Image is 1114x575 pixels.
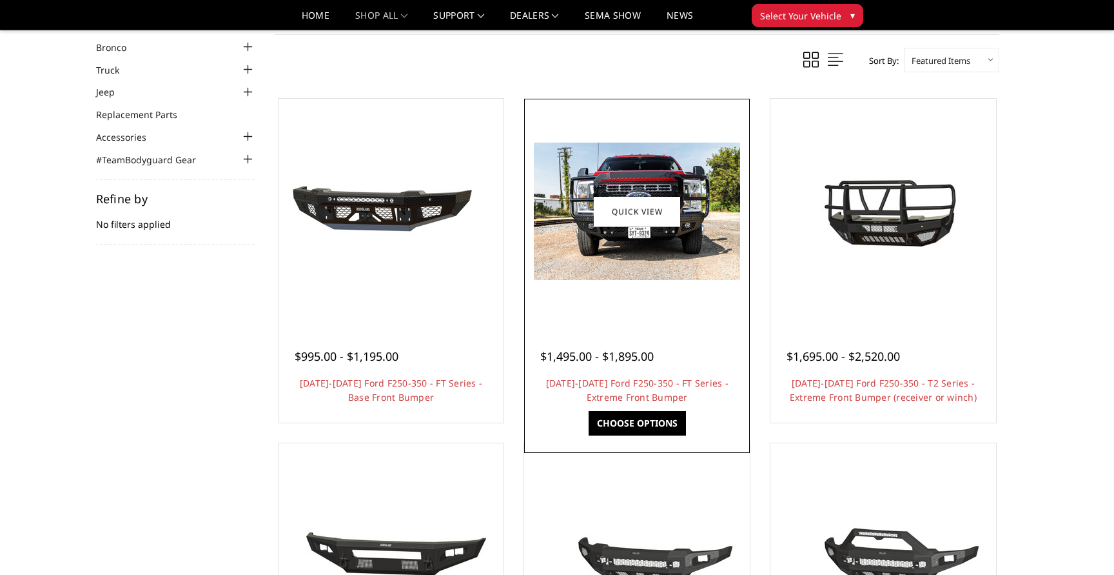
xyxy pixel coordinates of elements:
[96,193,256,245] div: No filters applied
[752,4,863,27] button: Select Your Vehicle
[780,154,986,269] img: 2023-2026 Ford F250-350 - T2 Series - Extreme Front Bumper (receiver or winch)
[96,85,131,99] a: Jeep
[527,102,747,321] a: 2023-2026 Ford F250-350 - FT Series - Extreme Front Bumper 2023-2026 Ford F250-350 - FT Series - ...
[96,41,142,54] a: Bronco
[546,377,728,403] a: [DATE]-[DATE] Ford F250-350 - FT Series - Extreme Front Bumper
[295,348,398,364] span: $995.00 - $1,195.00
[862,51,899,70] label: Sort By:
[302,11,329,30] a: Home
[585,11,641,30] a: SEMA Show
[96,108,193,121] a: Replacement Parts
[760,9,841,23] span: Select Your Vehicle
[433,11,484,30] a: Support
[96,153,212,166] a: #TeamBodyguard Gear
[589,411,686,436] a: Choose Options
[850,8,855,22] span: ▾
[667,11,693,30] a: News
[787,348,900,364] span: $1,695.00 - $2,520.00
[534,143,740,280] img: 2023-2026 Ford F250-350 - FT Series - Extreme Front Bumper
[288,163,494,260] img: 2023-2025 Ford F250-350 - FT Series - Base Front Bumper
[774,102,993,321] a: 2023-2026 Ford F250-350 - T2 Series - Extreme Front Bumper (receiver or winch) 2023-2026 Ford F25...
[282,102,501,321] a: 2023-2025 Ford F250-350 - FT Series - Base Front Bumper
[540,348,654,364] span: $1,495.00 - $1,895.00
[96,193,256,205] h5: Refine by
[355,11,407,30] a: shop all
[300,377,482,403] a: [DATE]-[DATE] Ford F250-350 - FT Series - Base Front Bumper
[96,130,162,144] a: Accessories
[594,196,680,227] a: Quick view
[510,11,559,30] a: Dealers
[96,63,135,77] a: Truck
[790,377,977,403] a: [DATE]-[DATE] Ford F250-350 - T2 Series - Extreme Front Bumper (receiver or winch)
